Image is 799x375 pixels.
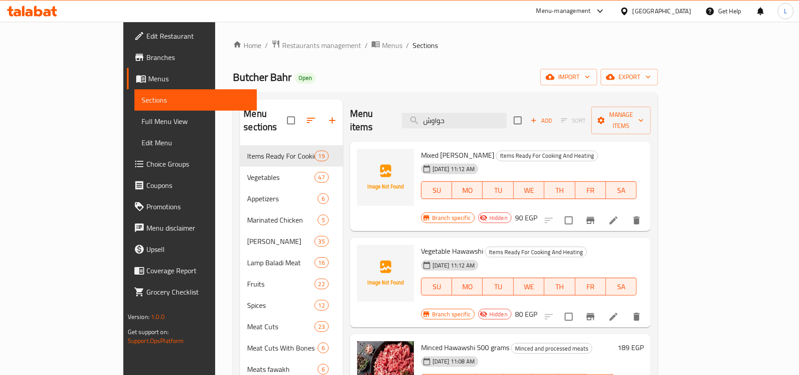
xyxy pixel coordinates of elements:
a: Coupons [127,175,257,196]
a: Support.OpsPlatform [128,335,184,347]
button: Branch-specific-item [580,210,601,231]
div: Lamp Baladi Meat16 [240,252,342,273]
span: 19 [315,152,328,160]
li: / [365,40,368,51]
span: Get support on: [128,326,169,338]
button: SU [421,278,452,295]
span: Meat Cuts With Bones [247,343,317,353]
span: SU [425,280,449,293]
div: Vegetables47 [240,167,342,188]
span: 22 [315,280,328,288]
div: items [315,321,329,332]
span: [DATE] 11:08 AM [429,357,478,366]
div: Items Ready For Cooking And Heating [496,151,598,161]
span: Vegetables [247,172,314,183]
span: 16 [315,259,328,267]
div: items [315,172,329,183]
span: Coupons [146,180,250,191]
span: 12 [315,301,328,310]
button: TU [483,278,513,295]
a: Grocery Checklist [127,281,257,303]
button: Add [527,114,555,128]
span: Appetizers [247,193,317,204]
a: Menus [127,68,257,89]
a: Edit menu item [608,215,619,226]
span: Branch specific [429,310,474,319]
a: Choice Groups [127,153,257,175]
button: export [601,69,658,85]
div: Marinated Chicken [247,215,317,225]
span: Select to update [559,211,578,230]
span: 23 [315,323,328,331]
button: Manage items [591,107,651,134]
span: Menus [382,40,402,51]
span: TU [486,280,510,293]
span: Sort sections [300,110,322,131]
span: TH [548,280,571,293]
div: items [315,279,329,289]
div: Fruits22 [240,273,342,295]
span: Open [295,74,315,82]
span: WE [517,184,541,197]
h6: 189 EGP [618,341,644,354]
a: Full Menu View [134,111,257,132]
span: Grocery Checklist [146,287,250,297]
span: TU [486,184,510,197]
span: Add [529,116,553,126]
span: 47 [315,173,328,182]
div: Baladi Kadouz [247,236,314,247]
span: L [784,6,787,16]
span: 1.0.0 [151,311,165,323]
div: Meats fawakh [247,364,317,375]
span: Meat Cuts [247,321,314,332]
span: Select to update [559,307,578,326]
span: 5 [318,216,328,224]
span: Spices [247,300,314,311]
div: Appetizers6 [240,188,342,209]
span: Branches [146,52,250,63]
button: SA [606,278,637,295]
span: Hidden [486,214,511,222]
span: Lamp Baladi Meat [247,257,314,268]
a: Restaurants management [272,40,361,51]
div: items [318,364,329,375]
span: 6 [318,344,328,352]
span: Fruits [247,279,314,289]
span: Items Ready For Cooking And Heating [496,151,598,161]
span: Branch specific [429,214,474,222]
span: Add item [527,114,555,128]
span: Select section [508,111,527,130]
span: Edit Restaurant [146,31,250,41]
h2: Menu items [350,107,391,134]
span: FR [579,280,602,293]
span: Edit Menu [142,137,250,148]
button: TH [544,181,575,199]
div: Menu-management [536,6,591,16]
button: import [540,69,597,85]
div: Meat Cuts With Bones6 [240,337,342,359]
span: Hidden [486,310,511,319]
nav: breadcrumb [233,40,658,51]
button: FR [575,181,606,199]
button: TU [483,181,513,199]
span: Minced Hawawshi 500 grams [421,341,509,354]
li: / [265,40,268,51]
a: Menus [371,40,402,51]
div: items [315,151,329,161]
div: Items Ready For Cooking And Heating [247,151,314,161]
button: delete [626,306,647,327]
span: [PERSON_NAME] [247,236,314,247]
button: MO [452,181,483,199]
span: Upsell [146,244,250,255]
a: Menu disclaimer [127,217,257,239]
span: Menus [148,73,250,84]
div: items [318,343,329,353]
span: Choice Groups [146,159,250,169]
span: Sections [142,95,250,105]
